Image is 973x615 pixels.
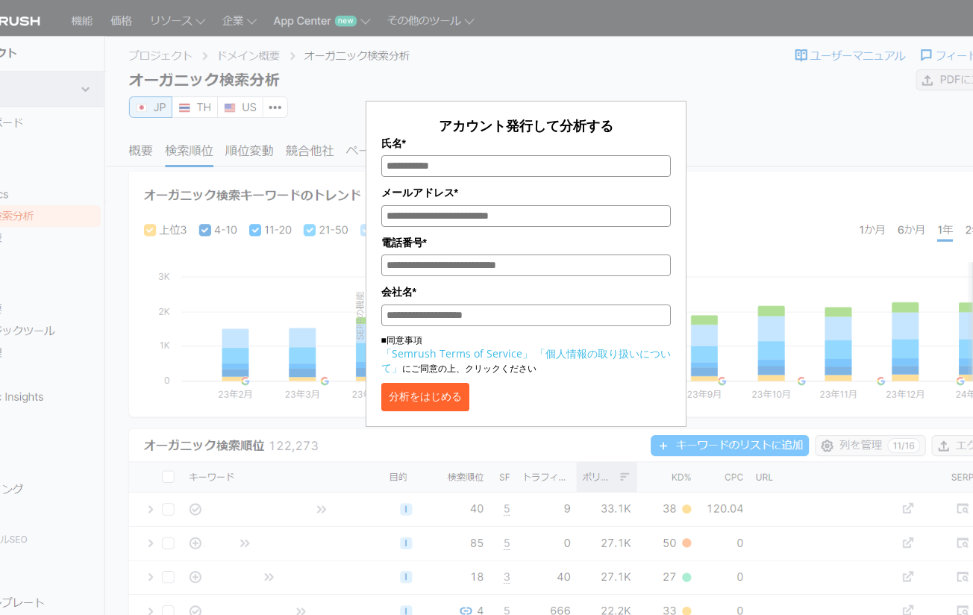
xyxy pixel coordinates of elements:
label: メールアドレス* [381,184,671,201]
button: 分析をはじめる [381,383,469,411]
a: 「個人情報の取り扱いについて」 [381,346,671,375]
span: アカウント発行して分析する [439,116,613,134]
p: ■同意事項 にご同意の上、クリックください [381,334,671,375]
label: 電話番号* [381,234,671,251]
a: 「Semrush Terms of Service」 [381,346,533,360]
